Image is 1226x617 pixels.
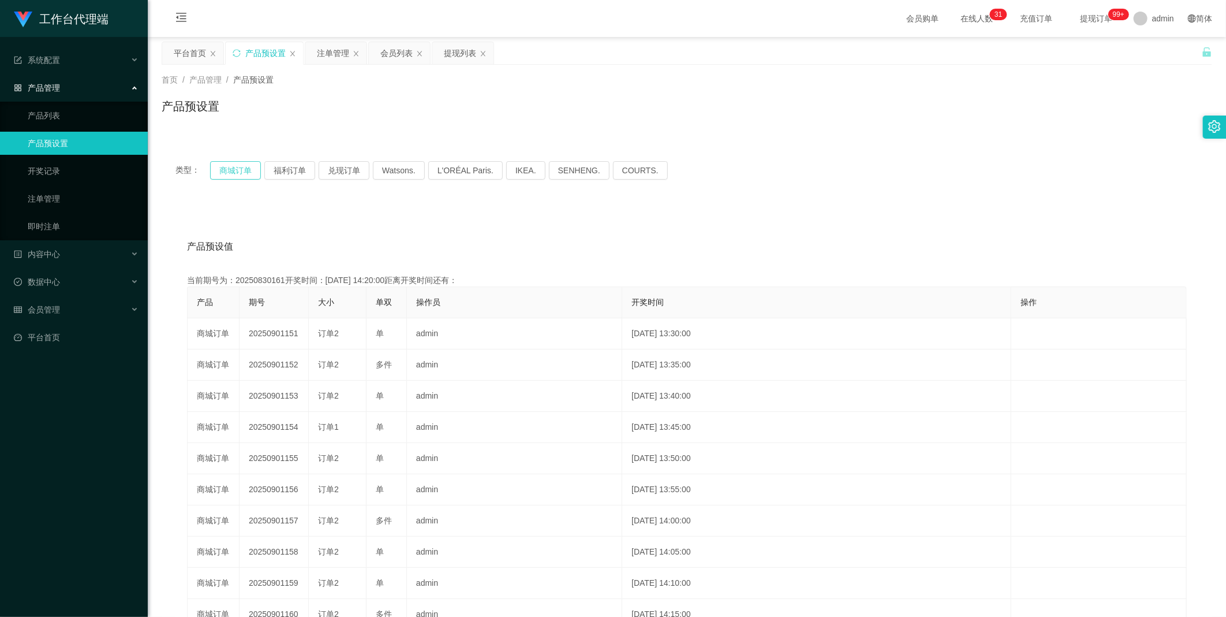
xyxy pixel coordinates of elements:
[622,318,1011,350] td: [DATE] 13:30:00
[1015,14,1059,23] span: 充值订单
[376,485,384,494] span: 单
[318,485,339,494] span: 订单2
[14,12,32,28] img: logo.9652507e.png
[416,298,440,307] span: 操作员
[506,161,545,180] button: IKEA.
[188,537,240,568] td: 商城订单
[317,42,349,64] div: 注单管理
[162,1,201,38] i: 图标: menu-fold
[1202,47,1212,57] i: 图标: unlock
[188,381,240,412] td: 商城订单
[622,506,1011,537] td: [DATE] 14:00:00
[407,381,622,412] td: admin
[14,326,139,349] a: 图标: dashboard平台首页
[549,161,610,180] button: SENHENG.
[162,98,219,115] h1: 产品预设置
[210,50,216,57] i: 图标: close
[407,474,622,506] td: admin
[188,506,240,537] td: 商城订单
[28,132,139,155] a: 产品预设置
[14,14,109,23] a: 工作台代理端
[39,1,109,38] h1: 工作台代理端
[376,547,384,556] span: 单
[1208,120,1221,133] i: 图标: setting
[28,159,139,183] a: 开奖记录
[318,360,339,369] span: 订单2
[245,42,286,64] div: 产品预设置
[175,161,210,180] span: 类型：
[14,305,60,314] span: 会员管理
[14,84,22,92] i: 图标: appstore-o
[233,49,241,57] i: 图标: sync
[622,568,1011,599] td: [DATE] 14:10:00
[318,298,334,307] span: 大小
[622,412,1011,443] td: [DATE] 13:45:00
[407,350,622,381] td: admin
[1021,298,1037,307] span: 操作
[407,537,622,568] td: admin
[187,274,1187,287] div: 当前期号为：20250830161开奖时间：[DATE] 14:20:00距离开奖时间还有：
[240,568,309,599] td: 20250901159
[373,161,425,180] button: Watsons.
[407,412,622,443] td: admin
[631,298,664,307] span: 开奖时间
[240,537,309,568] td: 20250901158
[613,161,668,180] button: COURTS.
[264,161,315,180] button: 福利订单
[376,329,384,338] span: 单
[197,298,213,307] span: 产品
[622,474,1011,506] td: [DATE] 13:55:00
[376,422,384,432] span: 单
[622,381,1011,412] td: [DATE] 13:40:00
[318,516,339,525] span: 订单2
[376,360,392,369] span: 多件
[376,454,384,463] span: 单
[622,537,1011,568] td: [DATE] 14:05:00
[226,75,229,84] span: /
[187,240,233,254] span: 产品预设值
[955,14,999,23] span: 在线人数
[188,443,240,474] td: 商城订单
[240,412,309,443] td: 20250901154
[240,318,309,350] td: 20250901151
[407,443,622,474] td: admin
[416,50,423,57] i: 图标: close
[210,161,261,180] button: 商城订单
[14,277,60,287] span: 数据中心
[188,318,240,350] td: 商城订单
[14,306,22,314] i: 图标: table
[14,250,60,259] span: 内容中心
[240,381,309,412] td: 20250901153
[28,187,139,210] a: 注单管理
[990,9,1007,20] sup: 31
[1075,14,1119,23] span: 提现订单
[407,318,622,350] td: admin
[14,250,22,258] i: 图标: profile
[240,506,309,537] td: 20250901157
[188,568,240,599] td: 商城订单
[182,75,185,84] span: /
[407,568,622,599] td: admin
[14,83,60,92] span: 产品管理
[249,298,265,307] span: 期号
[318,329,339,338] span: 订单2
[240,443,309,474] td: 20250901155
[14,55,60,65] span: 系统配置
[995,9,999,20] p: 3
[240,474,309,506] td: 20250901156
[480,50,487,57] i: 图标: close
[188,474,240,506] td: 商城订单
[376,298,392,307] span: 单双
[14,278,22,286] i: 图标: check-circle-o
[188,350,240,381] td: 商城订单
[1188,14,1196,23] i: 图标: global
[376,391,384,400] span: 单
[318,578,339,588] span: 订单2
[376,516,392,525] span: 多件
[319,161,369,180] button: 兑现订单
[189,75,222,84] span: 产品管理
[162,75,178,84] span: 首页
[407,506,622,537] td: admin
[999,9,1003,20] p: 1
[289,50,296,57] i: 图标: close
